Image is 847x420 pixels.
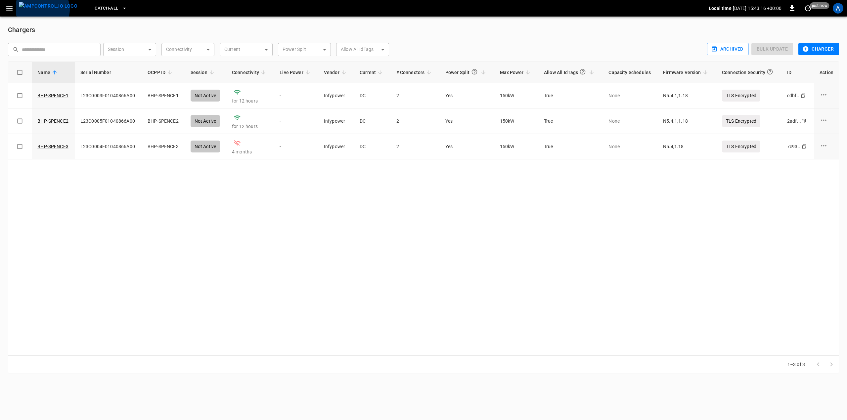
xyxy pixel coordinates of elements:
[75,108,142,134] td: L23C0005F01040866A00
[191,90,220,102] div: Not Active
[142,83,185,108] td: BHP-SPENCE1
[354,83,391,108] td: DC
[92,2,129,15] button: Catch-all
[440,108,495,134] td: Yes
[396,68,433,76] span: # Connectors
[608,118,652,124] p: None
[37,143,68,150] a: BHP-SPENCE3
[319,83,354,108] td: Infypower
[274,134,319,159] td: -
[354,108,391,134] td: DC
[787,118,801,124] div: 2adf ...
[820,142,833,151] div: charge point options
[319,108,354,134] td: Infypower
[391,134,440,159] td: 2
[787,361,805,368] p: 1–3 of 3
[75,83,142,108] td: L23C0003F01040866A00
[324,68,348,76] span: Vendor
[787,92,801,99] div: cdbf ...
[539,134,603,159] td: True
[191,68,216,76] span: Session
[500,68,532,76] span: Max Power
[495,83,539,108] td: 150 kW
[440,83,495,108] td: Yes
[37,92,68,99] a: BHP-SPENCE1
[782,62,814,83] th: ID
[445,66,488,79] span: Power Split
[440,134,495,159] td: Yes
[722,115,760,127] p: TLS Encrypted
[722,90,760,102] p: TLS Encrypted
[391,83,440,108] td: 2
[810,2,829,9] span: just now
[75,134,142,159] td: L23C0004F01040866A00
[787,143,802,150] div: 7c93 ...
[722,141,760,152] p: TLS Encrypted
[801,143,808,150] div: copy
[232,68,268,76] span: Connectivity
[8,24,839,35] h6: Chargers
[722,66,775,79] div: Connection Security
[709,5,732,12] p: Local time
[142,108,185,134] td: BHP-SPENCE2
[803,3,813,14] button: set refresh interval
[800,92,807,99] div: copy
[608,92,652,99] p: None
[663,68,709,76] span: Firmware Version
[148,68,174,76] span: OCPP ID
[798,43,839,55] button: Charger
[733,5,781,12] p: [DATE] 15:43:16 +00:00
[495,108,539,134] td: 150 kW
[544,66,596,79] span: Allow All IdTags
[191,115,220,127] div: Not Active
[354,134,391,159] td: DC
[142,134,185,159] td: BHP-SPENCE3
[232,148,269,155] p: 4 months
[608,143,652,150] p: None
[658,108,717,134] td: N5.4.1,1.18
[539,83,603,108] td: True
[19,2,77,10] img: ampcontrol.io logo
[820,91,833,101] div: charge point options
[319,134,354,159] td: Infypower
[814,62,839,83] th: Action
[274,108,319,134] td: -
[37,118,68,124] a: BHP-SPENCE2
[820,116,833,126] div: charge point options
[37,68,59,76] span: Name
[95,5,118,12] span: Catch-all
[539,108,603,134] td: True
[658,134,717,159] td: N5.4,1.18
[75,62,142,83] th: Serial Number
[603,62,658,83] th: Capacity Schedules
[360,68,384,76] span: Current
[801,117,807,125] div: copy
[280,68,312,76] span: Live Power
[391,108,440,134] td: 2
[495,134,539,159] td: 150 kW
[191,141,220,152] div: Not Active
[658,83,717,108] td: N5.4.1,1.18
[232,98,269,104] p: for 12 hours
[232,123,269,130] p: for 12 hours
[274,83,319,108] td: -
[707,43,749,55] button: Archived
[833,3,843,14] div: profile-icon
